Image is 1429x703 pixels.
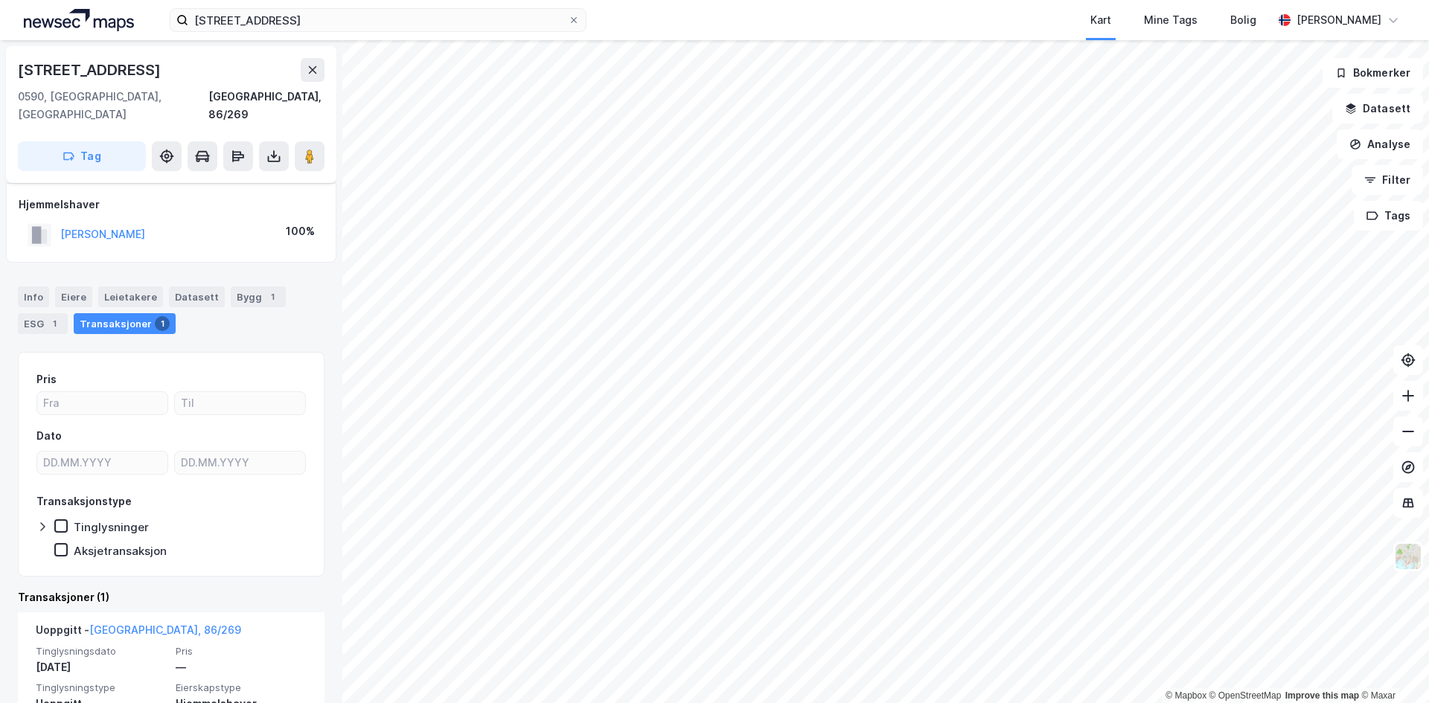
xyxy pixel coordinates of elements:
div: Kontrollprogram for chat [1355,632,1429,703]
div: 1 [265,289,280,304]
a: Improve this map [1285,690,1359,701]
input: Til [175,392,305,414]
div: 100% [286,222,315,240]
input: DD.MM.YYYY [175,452,305,474]
input: DD.MM.YYYY [37,452,167,474]
button: Analyse [1337,129,1423,159]
div: Pris [36,370,57,388]
div: [GEOGRAPHIC_DATA], 86/269 [208,88,325,123]
a: [GEOGRAPHIC_DATA], 86/269 [89,623,241,636]
div: Transaksjoner [74,313,176,334]
div: Info [18,286,49,307]
a: Mapbox [1166,690,1206,701]
div: ESG [18,313,68,334]
iframe: Chat Widget [1355,632,1429,703]
div: [STREET_ADDRESS] [18,58,164,82]
div: Transaksjonstype [36,492,132,510]
div: Mine Tags [1144,11,1198,29]
button: Tag [18,141,146,171]
div: [DATE] [36,658,167,676]
button: Datasett [1332,94,1423,123]
button: Filter [1352,165,1423,195]
img: logo.a4113a55bc3d86da70a041830d287a7e.svg [24,9,134,31]
div: 1 [47,316,62,331]
span: Eierskapstype [176,681,307,694]
div: 0590, [GEOGRAPHIC_DATA], [GEOGRAPHIC_DATA] [18,88,208,123]
div: Eiere [55,286,92,307]
div: Aksjetransaksjon [74,544,167,558]
input: Søk på adresse, matrikkel, gårdeiere, leietakere eller personer [188,9,568,31]
button: Bokmerker [1323,58,1423,88]
div: Bygg [231,286,286,307]
div: Datasett [169,286,225,307]
div: Transaksjoner (1) [18,588,325,606]
img: Z [1394,542,1422,571]
div: Leietakere [98,286,163,307]
div: Bolig [1230,11,1256,29]
div: Hjemmelshaver [19,196,324,214]
div: 1 [155,316,170,331]
input: Fra [37,392,167,414]
a: OpenStreetMap [1209,690,1282,701]
span: Tinglysningstype [36,681,167,694]
div: Dato [36,427,62,445]
span: Pris [176,645,307,658]
div: Kart [1090,11,1111,29]
div: Tinglysninger [74,520,149,534]
div: [PERSON_NAME] [1297,11,1381,29]
span: Tinglysningsdato [36,645,167,658]
div: Uoppgitt - [36,621,241,645]
button: Tags [1354,201,1423,231]
div: — [176,658,307,676]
